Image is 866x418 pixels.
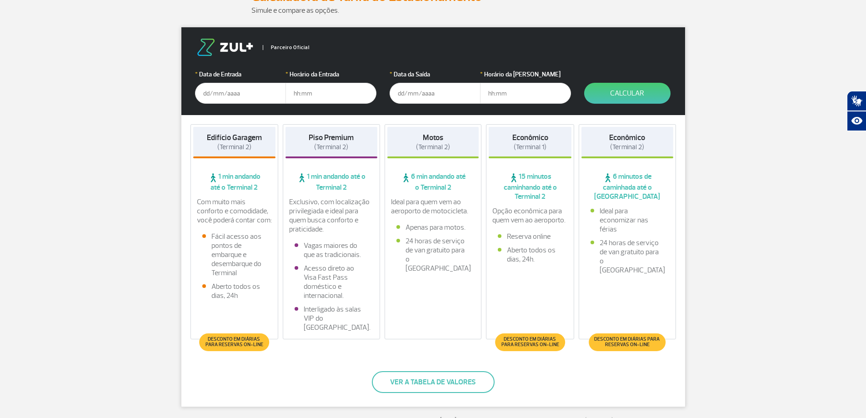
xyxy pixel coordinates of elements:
input: hh:mm [480,83,571,104]
span: Parceiro Oficial [263,45,310,50]
li: Interligado às salas VIP do [GEOGRAPHIC_DATA]. [295,305,368,332]
span: 6 min andando até o Terminal 2 [387,172,479,192]
span: 15 minutos caminhando até o Terminal 2 [489,172,571,201]
li: 24 horas de serviço de van gratuito para o [GEOGRAPHIC_DATA] [396,237,470,273]
li: Acesso direto ao Visa Fast Pass doméstico e internacional. [295,264,368,300]
p: Exclusivo, com localização privilegiada e ideal para quem busca conforto e praticidade. [289,197,374,234]
li: Vagas maiores do que as tradicionais. [295,241,368,259]
li: Fácil acesso aos pontos de embarque e desembarque do Terminal [202,232,267,277]
p: Simule e compare as opções. [251,5,615,16]
span: 1 min andando até o Terminal 2 [285,172,377,192]
button: Ver a tabela de valores [372,371,495,393]
div: Plugin de acessibilidade da Hand Talk. [847,91,866,131]
img: logo-zul.png [195,39,255,56]
span: (Terminal 2) [217,143,251,151]
button: Calcular [584,83,671,104]
span: (Terminal 2) [314,143,348,151]
input: hh:mm [285,83,376,104]
p: Ideal para quem vem ao aeroporto de motocicleta. [391,197,476,216]
p: Opção econômica para quem vem ao aeroporto. [492,206,568,225]
span: Desconto em diárias para reservas on-line [593,337,661,347]
button: Abrir recursos assistivos. [847,111,866,131]
label: Data de Entrada [195,70,286,79]
strong: Piso Premium [309,133,354,142]
li: 24 horas de serviço de van gratuito para o [GEOGRAPHIC_DATA] [591,238,664,275]
strong: Motos [423,133,443,142]
input: dd/mm/aaaa [195,83,286,104]
span: Desconto em diárias para reservas on-line [500,337,560,347]
span: (Terminal 2) [416,143,450,151]
span: 1 min andando até o Terminal 2 [193,172,276,192]
li: Apenas para motos. [396,223,470,232]
span: 6 minutos de caminhada até o [GEOGRAPHIC_DATA] [581,172,673,201]
button: Abrir tradutor de língua de sinais. [847,91,866,111]
strong: Econômico [609,133,645,142]
span: (Terminal 2) [610,143,644,151]
li: Aberto todos os dias, 24h. [498,246,562,264]
span: (Terminal 1) [514,143,546,151]
label: Horário da [PERSON_NAME] [480,70,571,79]
input: dd/mm/aaaa [390,83,481,104]
li: Reserva online [498,232,562,241]
strong: Edifício Garagem [207,133,262,142]
li: Aberto todos os dias, 24h [202,282,267,300]
span: Desconto em diárias para reservas on-line [204,337,265,347]
strong: Econômico [512,133,548,142]
label: Data da Saída [390,70,481,79]
label: Horário da Entrada [285,70,376,79]
li: Ideal para economizar nas férias [591,206,664,234]
p: Com muito mais conforto e comodidade, você poderá contar com: [197,197,272,225]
